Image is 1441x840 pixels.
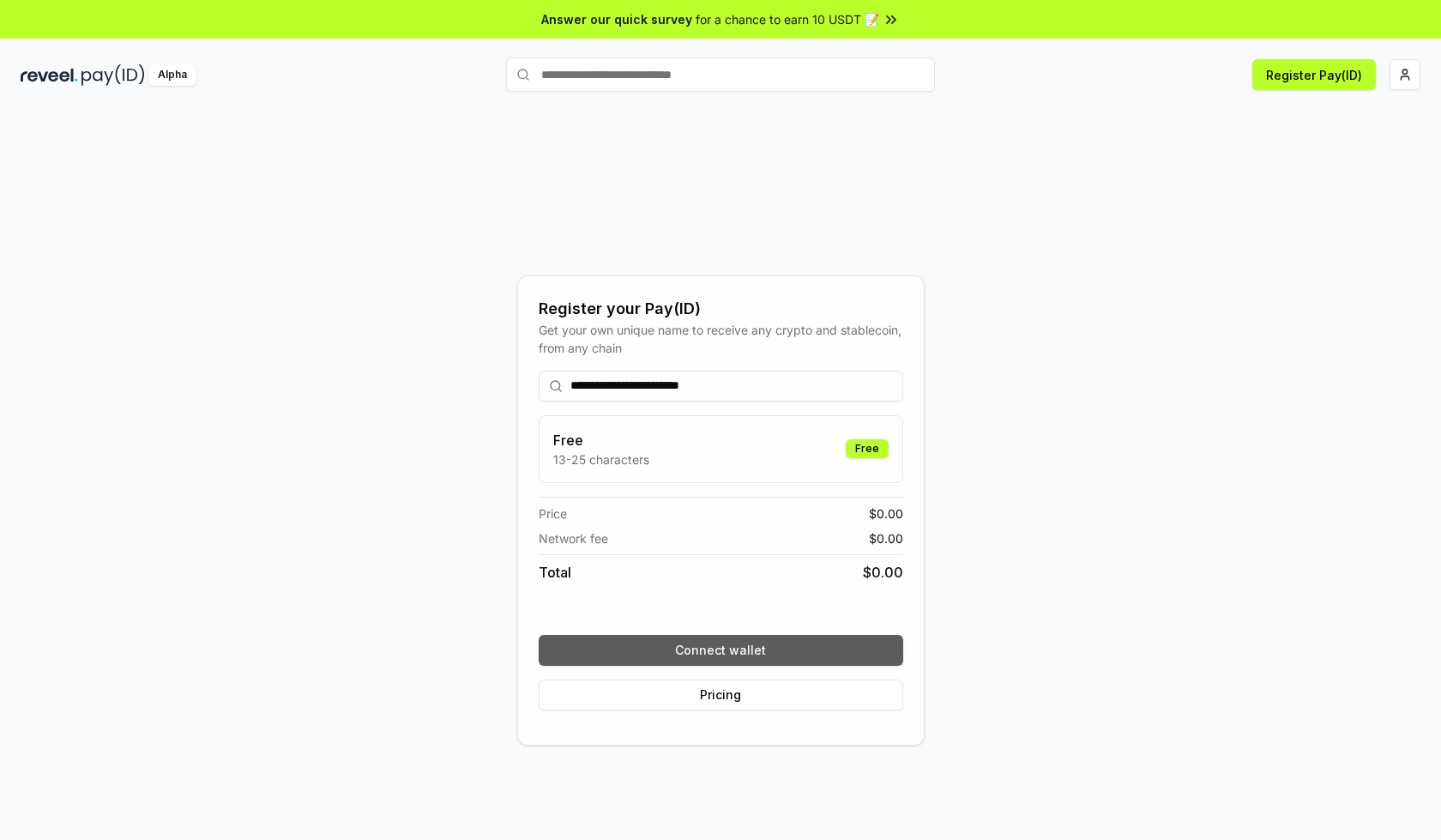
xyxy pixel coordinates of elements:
div: Alpha [148,64,196,86]
h3: Free [553,430,649,450]
div: Register your Pay(ID) [539,297,903,321]
span: $ 0.00 [869,505,903,523]
span: $ 0.00 [869,529,903,547]
img: reveel_dark [21,64,78,86]
p: 13-25 characters [553,450,649,468]
img: pay_id [81,64,145,86]
span: for a chance to earn 10 USDT 📝 [696,10,879,28]
span: $ 0.00 [863,562,903,583]
span: Network fee [539,529,608,547]
button: Pricing [539,680,903,710]
span: Answer our quick survey [541,10,692,28]
div: Free [846,439,889,458]
span: Total [539,562,571,583]
button: Connect wallet [539,635,903,666]
button: Register Pay(ID) [1252,59,1376,90]
span: Price [539,505,567,523]
div: Get your own unique name to receive any crypto and stablecoin, from any chain [539,321,903,357]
